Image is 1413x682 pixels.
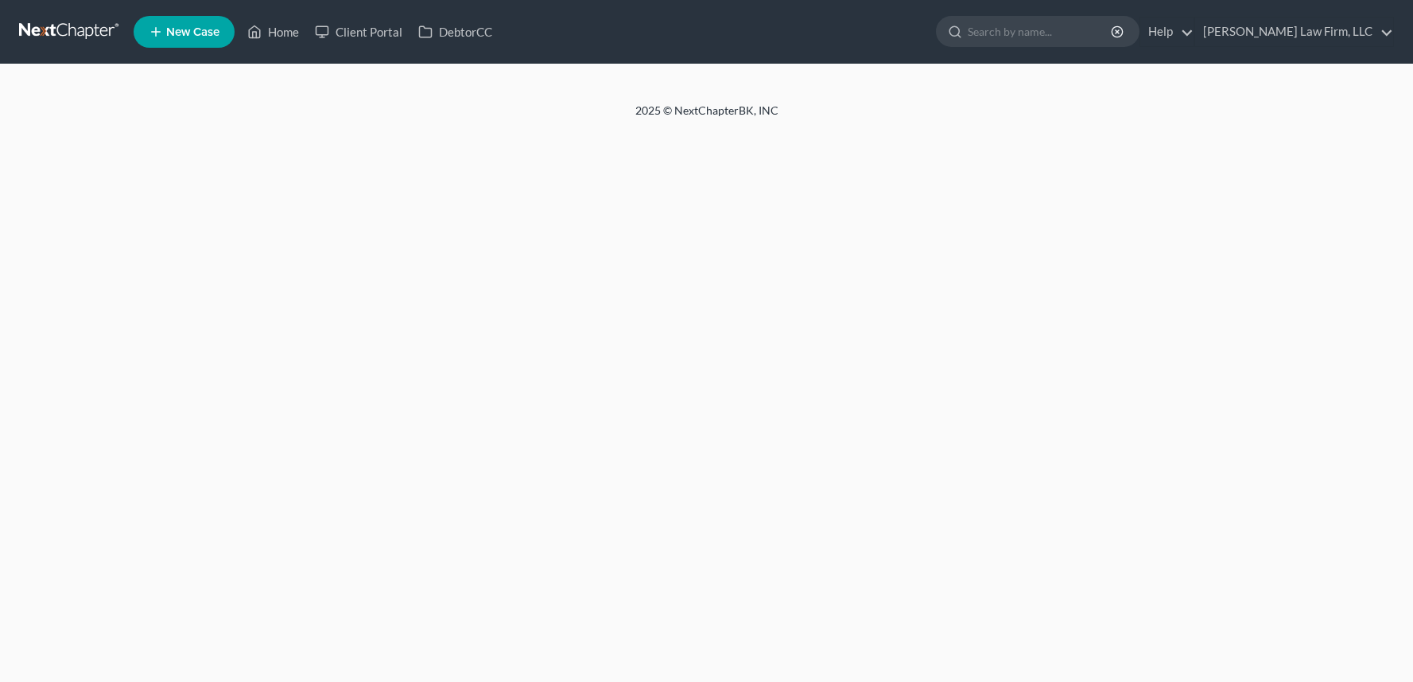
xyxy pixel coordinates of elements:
a: [PERSON_NAME] Law Firm, LLC [1195,18,1393,46]
a: DebtorCC [410,18,500,46]
a: Help [1140,18,1194,46]
input: Search by name... [968,17,1113,46]
div: 2025 © NextChapterBK, INC [254,103,1160,131]
a: Client Portal [307,18,410,46]
a: Home [239,18,307,46]
span: New Case [166,26,219,38]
